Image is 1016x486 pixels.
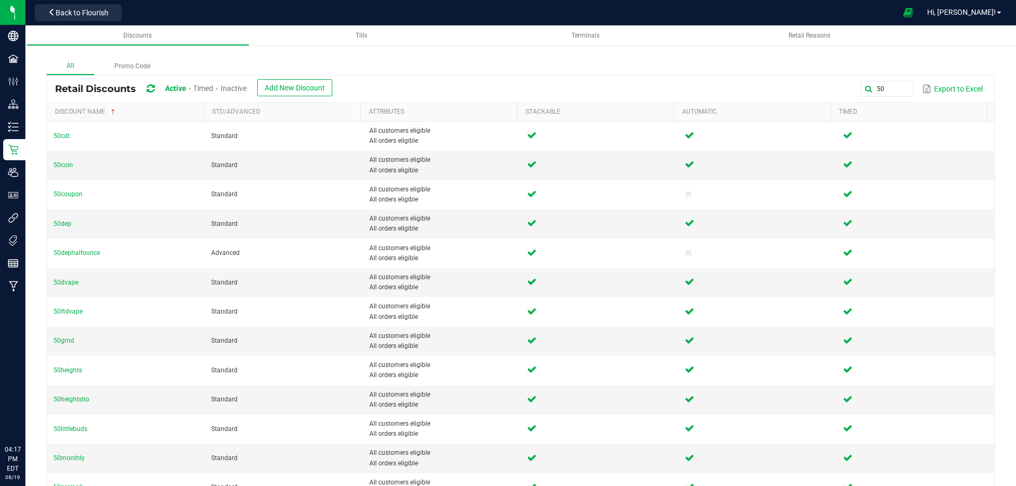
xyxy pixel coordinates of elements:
span: 50ftdvape [53,308,83,315]
a: AttributesSortable [369,108,513,116]
inline-svg: Company [8,31,19,41]
span: Hi, [PERSON_NAME]! [927,8,996,16]
span: All orders eligible [369,459,514,469]
span: All orders eligible [369,429,514,439]
span: Standard [211,454,238,462]
button: Add New Discount [257,79,332,96]
span: All customers eligible [369,301,514,311]
span: Open Ecommerce Menu [896,2,920,23]
label: Promo Code [94,58,170,75]
inline-svg: Tags [8,235,19,246]
span: 50dephalfounce [53,249,100,256]
span: Terminals [571,32,600,39]
span: All orders eligible [369,370,514,380]
span: 50heights [53,366,82,374]
inline-svg: Distribution [8,99,19,109]
input: Search [860,81,913,97]
span: Standard [211,425,238,433]
span: Standard [211,366,238,374]
span: 50coin [53,161,73,169]
span: 50monthly [53,454,85,462]
span: 50coupon [53,190,83,198]
span: All orders eligible [369,400,514,410]
iframe: Resource center [11,401,42,433]
span: Discounts [123,32,152,39]
span: Standard [211,396,238,403]
inline-svg: Manufacturing [8,281,19,291]
button: Export to Excel [920,80,985,98]
inline-svg: Inventory [8,122,19,132]
inline-svg: User Roles [8,190,19,200]
span: Standard [211,279,238,286]
a: AutomaticSortable [682,108,826,116]
span: All orders eligible [369,282,514,292]
span: 50cdt [53,132,70,140]
span: Standard [211,132,238,140]
span: Active [165,84,186,93]
span: All customers eligible [369,214,514,224]
a: TimedSortable [839,108,983,116]
iframe: Resource center unread badge [31,400,44,412]
span: All customers eligible [369,243,514,253]
inline-svg: Users [8,167,19,178]
span: All customers eligible [369,419,514,429]
button: Back to Flourish [35,4,122,21]
inline-svg: Integrations [8,213,19,223]
inline-svg: Retail [8,144,19,155]
span: All orders eligible [369,253,514,263]
span: Timed [193,84,213,93]
div: Retail Discounts [55,79,340,99]
span: Inactive [221,84,247,93]
span: Retail Reasons [788,32,830,39]
p: 08/19 [5,473,21,481]
span: All customers eligible [369,390,514,400]
span: 50dvape [53,279,78,286]
span: All customers eligible [369,185,514,195]
span: All customers eligible [369,126,514,136]
span: All orders eligible [369,195,514,205]
span: 50grnd [53,337,74,344]
span: All orders eligible [369,312,514,322]
span: Standard [211,190,238,198]
span: All customers eligible [369,360,514,370]
span: 50dep [53,220,71,227]
span: Add New Discount [265,84,325,92]
span: All orders eligible [369,166,514,176]
span: Sortable [109,108,117,116]
span: 50heightslto [53,396,89,403]
inline-svg: Reports [8,258,19,269]
label: All [47,58,94,75]
a: StackableSortable [525,108,669,116]
span: Back to Flourish [56,8,108,17]
span: Tills [356,32,367,39]
span: Standard [211,308,238,315]
inline-svg: Facilities [8,53,19,64]
inline-svg: Configuration [8,76,19,87]
span: All orders eligible [369,224,514,234]
span: All customers eligible [369,331,514,341]
span: Advanced [211,249,240,256]
span: All orders eligible [369,136,514,146]
span: Standard [211,220,238,227]
a: Discount NameSortable [55,108,199,116]
p: 04:17 PM EDT [5,445,21,473]
a: Std/AdvancedSortable [212,108,356,116]
span: All customers eligible [369,448,514,458]
span: All customers eligible [369,272,514,282]
span: 50littlebuds [53,425,87,433]
span: All orders eligible [369,341,514,351]
span: Standard [211,161,238,169]
span: All customers eligible [369,155,514,165]
span: Standard [211,337,238,344]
